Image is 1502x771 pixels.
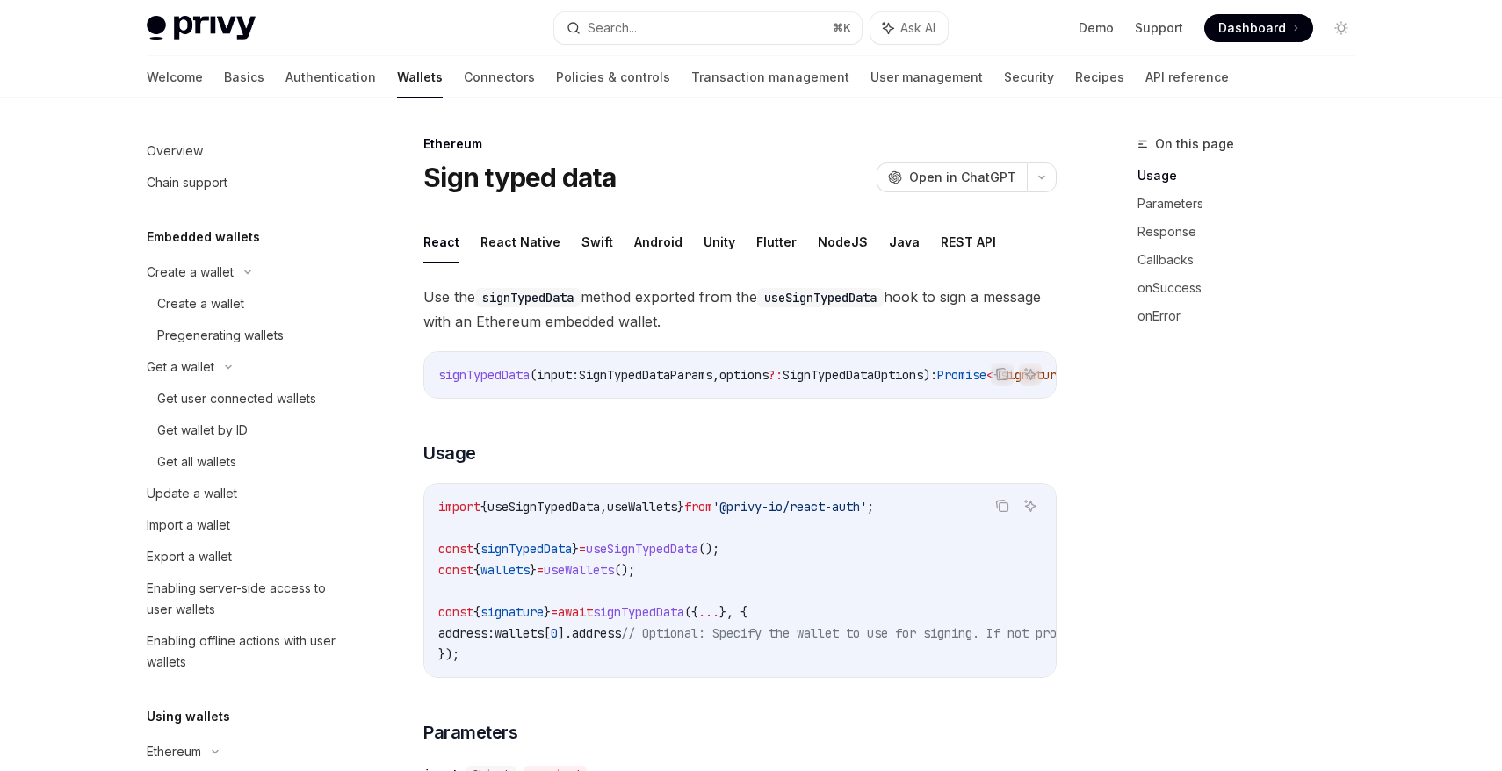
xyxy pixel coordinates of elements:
span: ({ [684,604,698,620]
span: address [572,625,621,641]
button: React Native [480,221,560,263]
span: address: [438,625,495,641]
div: Export a wallet [147,546,232,567]
span: Use the method exported from the hook to sign a message with an Ethereum embedded wallet. [423,285,1057,334]
span: }); [438,646,459,662]
div: Get user connected wallets [157,388,316,409]
a: Response [1137,218,1369,246]
div: Enabling offline actions with user wallets [147,630,347,673]
span: = [551,604,558,620]
button: React [423,221,459,263]
h5: Embedded wallets [147,227,260,248]
button: Toggle dark mode [1327,14,1355,42]
div: Get a wallet [147,357,214,378]
div: Ethereum [147,741,201,762]
a: Pregenerating wallets [133,320,357,351]
span: } [530,562,537,578]
span: Ask AI [900,19,935,37]
span: '@privy-io/react-auth' [712,499,867,515]
div: Ethereum [423,135,1057,153]
span: wallets [480,562,530,578]
button: Ask AI [1019,494,1042,517]
a: Export a wallet [133,541,357,573]
button: Copy the contents from the code block [991,363,1014,385]
button: Open in ChatGPT [877,162,1027,192]
span: ): [923,367,937,383]
a: Welcome [147,56,203,98]
span: wallets [495,625,544,641]
code: useSignTypedData [757,288,884,307]
button: Swift [581,221,613,263]
div: Pregenerating wallets [157,325,284,346]
span: = [537,562,544,578]
span: signature [480,604,544,620]
div: Get all wallets [157,451,236,472]
a: Transaction management [691,56,849,98]
span: } [544,604,551,620]
span: { [473,562,480,578]
a: Get all wallets [133,446,357,478]
span: signTypedData [480,541,572,557]
span: : [572,367,579,383]
a: Usage [1137,162,1369,190]
a: Import a wallet [133,509,357,541]
a: Policies & controls [556,56,670,98]
button: Copy the contents from the code block [991,494,1014,517]
div: Import a wallet [147,515,230,536]
span: = [579,541,586,557]
code: signTypedData [475,288,581,307]
a: Create a wallet [133,288,357,320]
div: Update a wallet [147,483,237,504]
span: import [438,499,480,515]
span: { [480,499,487,515]
a: Chain support [133,167,357,198]
span: 0 [551,625,558,641]
button: Flutter [756,221,797,263]
h5: Using wallets [147,706,230,727]
span: Usage [423,441,476,465]
span: // Optional: Specify the wallet to use for signing. If not provided, the first wallet will be used. [621,625,1317,641]
a: Overview [133,135,357,167]
a: Callbacks [1137,246,1369,274]
a: Connectors [464,56,535,98]
button: NodeJS [818,221,868,263]
button: Ask AI [1019,363,1042,385]
span: }, { [719,604,747,620]
div: Create a wallet [147,262,234,283]
a: Wallets [397,56,443,98]
div: Overview [147,141,203,162]
a: Dashboard [1204,14,1313,42]
a: onSuccess [1137,274,1369,302]
span: SignTypedDataParams [579,367,712,383]
span: ; [867,499,874,515]
a: Enabling offline actions with user wallets [133,625,357,678]
div: Get wallet by ID [157,420,248,441]
span: from [684,499,712,515]
a: API reference [1145,56,1229,98]
span: const [438,541,473,557]
button: Ask AI [870,12,948,44]
button: Java [889,221,920,263]
span: ]. [558,625,572,641]
span: Dashboard [1218,19,1286,37]
span: const [438,604,473,620]
span: useSignTypedData [586,541,698,557]
span: Open in ChatGPT [909,169,1016,186]
span: useSignTypedData [487,499,600,515]
a: Basics [224,56,264,98]
span: input [537,367,572,383]
span: SignTypedDataOptions [783,367,923,383]
span: (); [614,562,635,578]
a: Parameters [1137,190,1369,218]
a: Recipes [1075,56,1124,98]
span: } [572,541,579,557]
a: Demo [1079,19,1114,37]
button: Search...⌘K [554,12,862,44]
div: Search... [588,18,637,39]
span: useWallets [607,499,677,515]
div: Enabling server-side access to user wallets [147,578,347,620]
span: } [677,499,684,515]
span: ( [530,367,537,383]
span: [ [544,625,551,641]
span: signTypedData [438,367,530,383]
